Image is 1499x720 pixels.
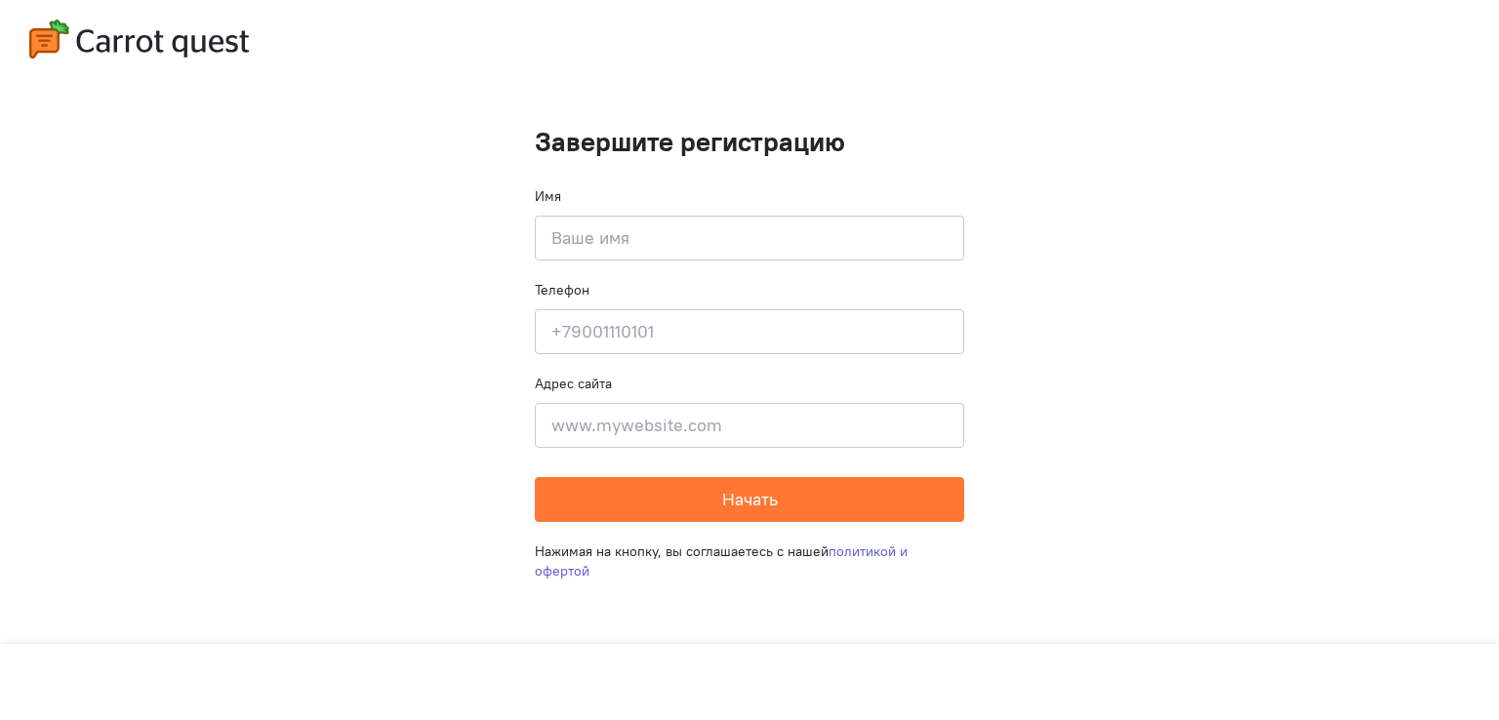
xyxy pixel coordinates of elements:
[535,374,612,393] label: Адрес сайта
[535,522,964,600] div: Нажимая на кнопку, вы соглашаетесь с нашей
[722,488,778,510] span: Начать
[535,403,964,448] input: www.mywebsite.com
[535,127,964,157] h1: Завершите регистрацию
[535,216,964,260] input: Ваше имя
[535,309,964,354] input: +79001110101
[535,477,964,522] button: Начать
[535,186,561,206] label: Имя
[29,20,249,59] img: carrot-quest-logo.svg
[535,280,589,300] label: Телефон
[535,542,908,580] a: политикой и офертой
